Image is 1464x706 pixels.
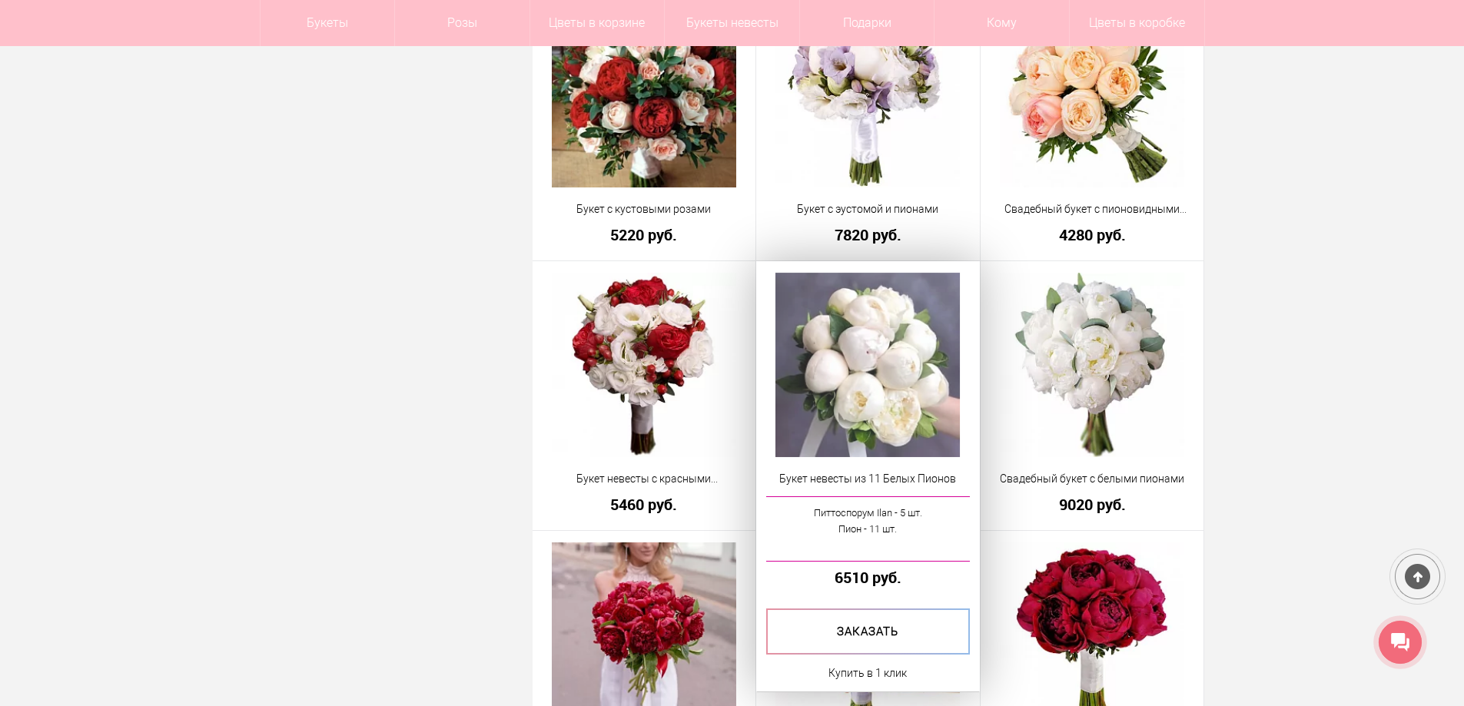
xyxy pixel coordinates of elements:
a: Букет с кустовыми розами [543,201,746,217]
a: Свадебный букет с пионовидными розами [991,201,1194,217]
a: 4280 руб. [991,227,1194,243]
img: Букет с кустовыми розами [552,3,736,187]
img: Букет невесты с красными пионовидными розами [552,273,736,457]
a: 9020 руб. [991,496,1194,512]
a: Купить в 1 клик [828,664,907,682]
a: Свадебный букет с белыми пионами [991,471,1194,487]
img: Букет с эустомой и пионами [775,3,960,187]
a: Букет невесты из 11 Белых Пионов [766,471,970,487]
a: 5220 руб. [543,227,746,243]
a: Букет невесты с красными пионовидными розами [543,471,746,487]
img: Свадебный букет с белыми пионами [1000,273,1184,457]
a: 7820 руб. [766,227,970,243]
a: 5460 руб. [543,496,746,512]
img: Букет невесты из 11 Белых Пионов [775,273,960,457]
a: Букет с эустомой и пионами [766,201,970,217]
img: Свадебный букет с пионовидными розами [1000,3,1184,187]
a: 6510 руб. [766,569,970,585]
a: Питтоспорум Ilan - 5 шт.Пион - 11 шт. [766,496,970,562]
